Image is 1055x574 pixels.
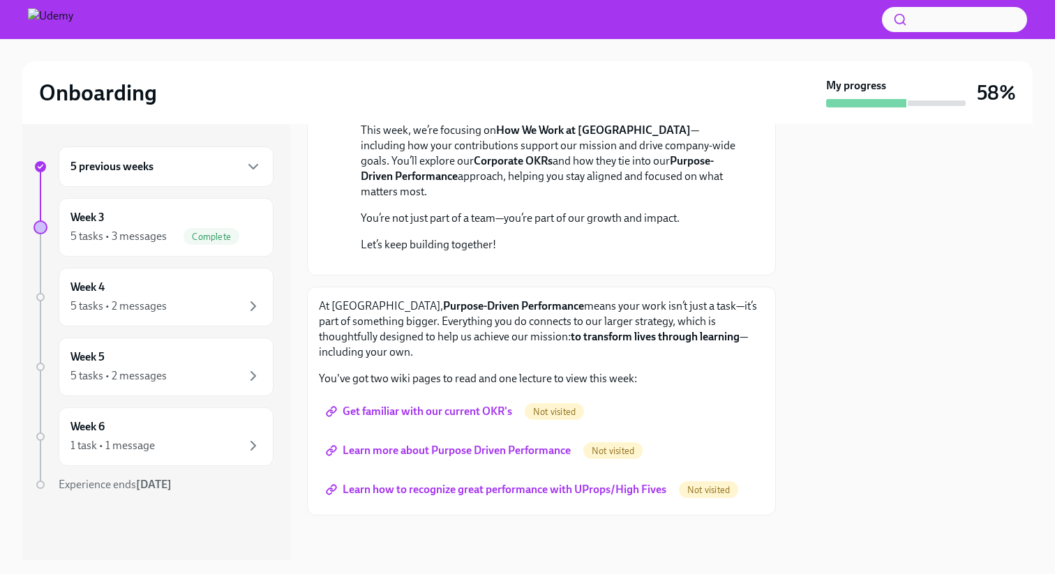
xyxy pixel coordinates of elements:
[70,419,105,435] h6: Week 6
[319,437,581,465] a: Learn more about Purpose Driven Performance
[70,210,105,225] h6: Week 3
[319,299,764,360] p: At [GEOGRAPHIC_DATA], means your work isn’t just a task—it’s part of something bigger. Everything...
[136,478,172,491] strong: [DATE]
[443,299,584,312] strong: Purpose-Driven Performance
[70,299,167,314] div: 5 tasks • 2 messages
[28,8,73,31] img: Udemy
[70,349,105,365] h6: Week 5
[33,198,274,257] a: Week 35 tasks • 3 messagesComplete
[329,483,666,497] span: Learn how to recognize great performance with UProps/High Fives
[70,438,155,453] div: 1 task • 1 message
[496,123,691,137] strong: How We Work at [GEOGRAPHIC_DATA]
[319,371,764,386] p: You've got two wiki pages to read and one lecture to view this week:
[474,154,553,167] strong: Corporate OKRs
[59,146,274,187] div: 5 previous weeks
[583,446,643,456] span: Not visited
[33,338,274,396] a: Week 55 tasks • 2 messages
[571,330,740,343] strong: to transform lives through learning
[329,444,571,458] span: Learn more about Purpose Driven Performance
[70,368,167,384] div: 5 tasks • 2 messages
[184,232,239,242] span: Complete
[70,280,105,295] h6: Week 4
[33,268,274,326] a: Week 45 tasks • 2 messages
[319,398,522,425] a: Get familiar with our current OKR's
[329,405,512,418] span: Get familiar with our current OKR's
[70,229,167,244] div: 5 tasks • 3 messages
[59,478,172,491] span: Experience ends
[361,211,742,226] p: You’re not just part of a team—you’re part of our growth and impact.
[319,476,676,504] a: Learn how to recognize great performance with UProps/High Fives
[679,485,738,495] span: Not visited
[977,80,1016,105] h3: 58%
[826,78,886,93] strong: My progress
[361,237,742,252] p: Let’s keep building together!
[361,123,742,199] p: This week, we’re focusing on —including how your contributions support our mission and drive comp...
[33,407,274,466] a: Week 61 task • 1 message
[39,79,157,107] h2: Onboarding
[70,159,154,174] h6: 5 previous weeks
[525,407,584,417] span: Not visited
